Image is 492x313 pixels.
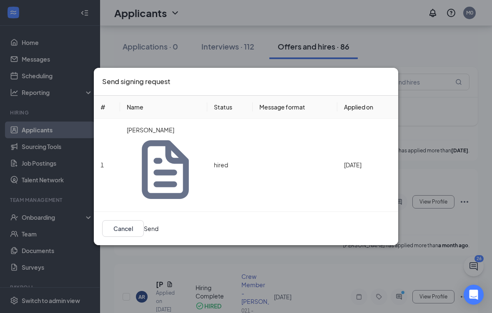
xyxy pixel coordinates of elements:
td: hired [207,119,253,212]
svg: Document [130,134,201,205]
th: Status [207,96,253,119]
th: Applied on [337,96,398,119]
th: # [94,96,120,119]
th: Message format [253,96,337,119]
h3: Send signing request [102,76,170,87]
span: 1 [100,161,104,169]
td: [DATE] [337,119,398,212]
div: Loading offer data. [94,96,398,212]
button: Send [144,224,158,233]
button: Cancel [102,220,144,237]
div: Open Intercom Messenger [464,285,484,305]
th: Name [120,96,207,119]
p: [PERSON_NAME] [127,125,201,134]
